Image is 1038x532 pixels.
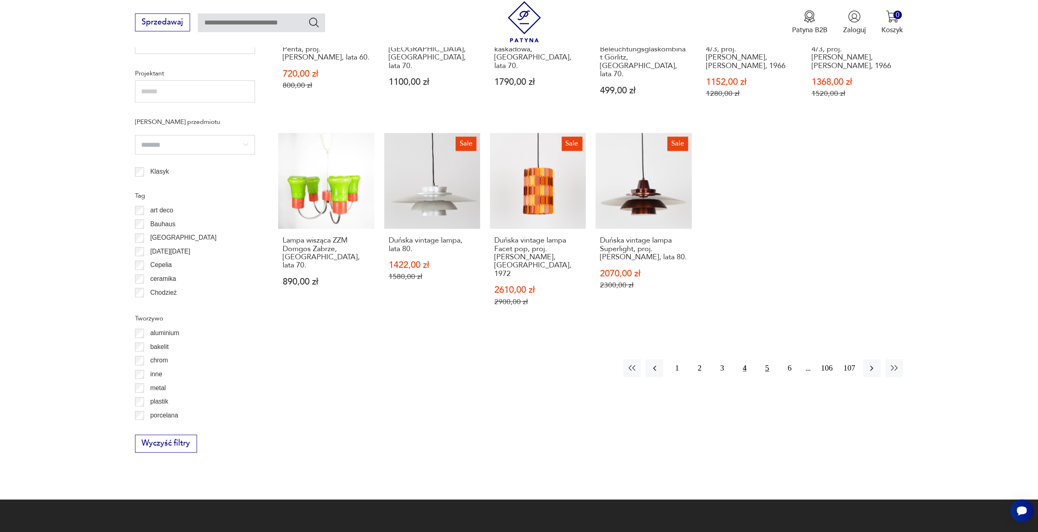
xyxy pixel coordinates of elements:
button: Wyczyść filtry [135,435,197,453]
h3: Duńska vintage lampa PH 4/3, proj. [PERSON_NAME], [PERSON_NAME], 1966 [706,37,793,70]
a: Sprzedawaj [135,20,190,26]
p: aluminium [150,328,179,338]
p: [DATE][DATE] [150,246,190,257]
p: Chodzież [150,287,177,298]
p: Koszyk [881,25,903,35]
h3: Lampa wisząca, VEB Beleuchtungsglaskombinat Görlitz, [GEOGRAPHIC_DATA], lata 70. [600,37,687,78]
h3: Duńska vintage lampa Penta, proj. [PERSON_NAME], lata 60. [283,37,370,62]
div: 0 [893,11,902,19]
p: 720,00 zł [283,70,370,78]
h3: Duńska vintage lampa Superlight, proj. [PERSON_NAME], lata 80. [600,236,687,261]
button: 3 [713,359,731,377]
img: Ikona koszyka [886,10,899,23]
p: bakelit [150,342,168,352]
p: [PERSON_NAME] przedmiotu [135,117,255,127]
button: 2 [691,359,708,377]
a: Lampa wisząca ZZM Domgos Zabrze, Polska, lata 70.Lampa wisząca ZZM Domgos Zabrze, [GEOGRAPHIC_DAT... [278,133,374,325]
p: Bauhaus [150,219,175,230]
p: 1790,00 zł [494,78,582,86]
p: ceramika [150,274,176,284]
p: 1368,00 zł [812,78,899,86]
h3: Duńska vintage lampa PH 4/3, proj. [PERSON_NAME], [PERSON_NAME], 1966 [812,37,899,70]
p: porcelana [150,410,178,421]
p: chrom [150,355,168,366]
p: Zaloguj [843,25,866,35]
p: Patyna B2B [792,25,827,35]
img: Ikona medalu [803,10,816,23]
button: 4 [736,359,753,377]
p: 1422,00 zł [389,261,476,269]
p: 2300,00 zł [600,281,687,289]
p: 890,00 zł [283,278,370,286]
p: 1280,00 zł [706,89,793,98]
p: inne [150,369,162,380]
a: SaleDuńska vintage lampa Superlight, proj. David Mogensen, lata 80.Duńska vintage lampa Superligh... [595,133,691,325]
p: metal [150,383,166,393]
button: 1 [668,359,686,377]
button: 6 [781,359,798,377]
h3: Duńska vintage lampa, lata 80. [389,236,476,253]
p: Projektant [135,68,255,79]
button: Patyna B2B [792,10,827,35]
p: [GEOGRAPHIC_DATA] [150,232,216,243]
p: 2610,00 zł [494,286,582,294]
p: Cepelia [150,260,172,270]
p: 2070,00 zł [600,269,687,278]
p: 2900,00 zł [494,298,582,306]
p: Klasyk [150,166,169,177]
p: 1520,00 zł [812,89,899,98]
button: 107 [841,359,858,377]
button: Sprzedawaj [135,13,190,31]
h3: Duńska vintage lampa Facet pop, proj. [PERSON_NAME], [GEOGRAPHIC_DATA], 1972 [494,236,582,278]
p: plastik [150,396,168,407]
img: Ikonka użytkownika [848,10,861,23]
button: 0Koszyk [881,10,903,35]
p: Tworzywo [135,313,255,324]
p: porcelit [150,424,170,434]
button: 106 [818,359,835,377]
p: 499,00 zł [600,86,687,95]
a: SaleDuńska vintage lampa, lata 80.Duńska vintage lampa, lata 80.1422,00 zł1580,00 zł [384,133,480,325]
h3: Żyrandol kryształowy, [GEOGRAPHIC_DATA], [GEOGRAPHIC_DATA], lata 70. [389,37,476,70]
iframe: Smartsupp widget button [1010,499,1033,522]
button: Szukaj [308,16,320,28]
img: Patyna - sklep z meblami i dekoracjami vintage [504,1,545,42]
button: Zaloguj [843,10,866,35]
h3: Lampa wisząca, kaskadowa, [GEOGRAPHIC_DATA], lata 70. [494,37,582,70]
p: 1100,00 zł [389,78,476,86]
a: Ikona medaluPatyna B2B [792,10,827,35]
p: Tag [135,190,255,201]
p: 1580,00 zł [389,272,476,281]
p: Ćmielów [150,301,175,311]
p: 800,00 zł [283,81,370,90]
p: art deco [150,205,173,216]
a: SaleDuńska vintage lampa Facet pop, proj. Louis Weisdorf, Lufa, 1972Duńska vintage lampa Facet po... [490,133,586,325]
h3: Lampa wisząca ZZM Domgos Zabrze, [GEOGRAPHIC_DATA], lata 70. [283,236,370,270]
button: 5 [758,359,776,377]
p: 1152,00 zł [706,78,793,86]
